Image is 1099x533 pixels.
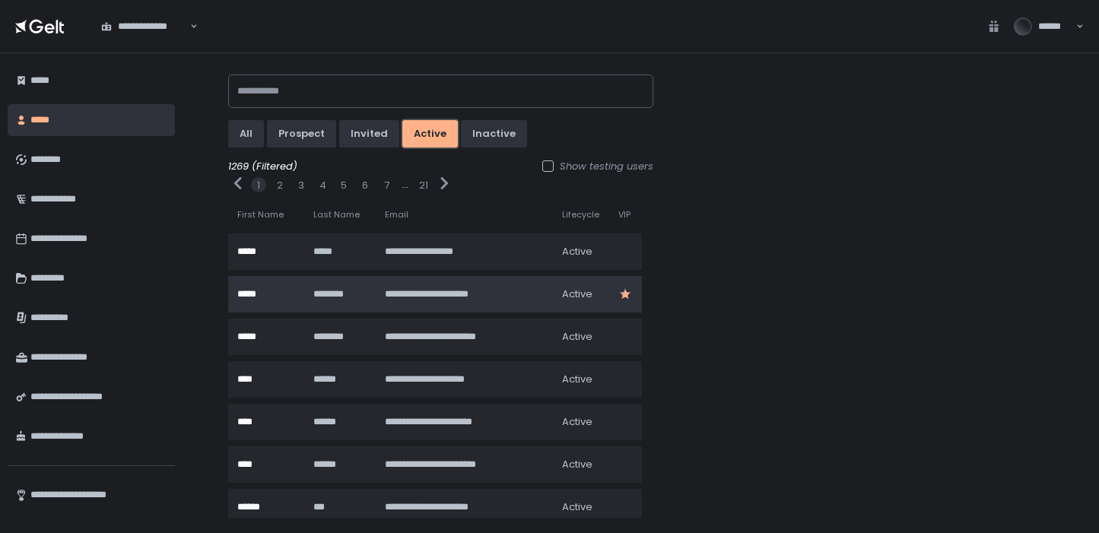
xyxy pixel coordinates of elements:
[618,209,630,220] span: VIP
[402,178,408,192] div: ...
[257,179,260,192] button: 1
[562,287,592,301] span: active
[228,120,264,148] button: All
[461,120,527,148] button: inactive
[562,245,592,259] span: active
[237,209,284,220] span: First Name
[562,373,592,386] span: active
[277,179,283,192] button: 2
[341,179,347,192] button: 5
[298,179,304,192] button: 3
[362,179,368,192] button: 6
[351,127,388,141] div: invited
[313,209,360,220] span: Last Name
[419,179,428,192] button: 21
[472,127,516,141] div: inactive
[267,120,336,148] button: prospect
[188,19,189,34] input: Search for option
[562,500,592,514] span: active
[278,127,325,141] div: prospect
[562,415,592,429] span: active
[339,120,399,148] button: invited
[384,179,389,192] button: 7
[319,179,326,192] button: 4
[562,458,592,471] span: active
[228,160,653,173] div: 1269 (Filtered)
[385,209,408,220] span: Email
[562,209,599,220] span: Lifecycle
[414,127,446,141] div: active
[240,127,253,141] div: All
[562,330,592,344] span: active
[91,11,198,43] div: Search for option
[402,120,458,148] button: active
